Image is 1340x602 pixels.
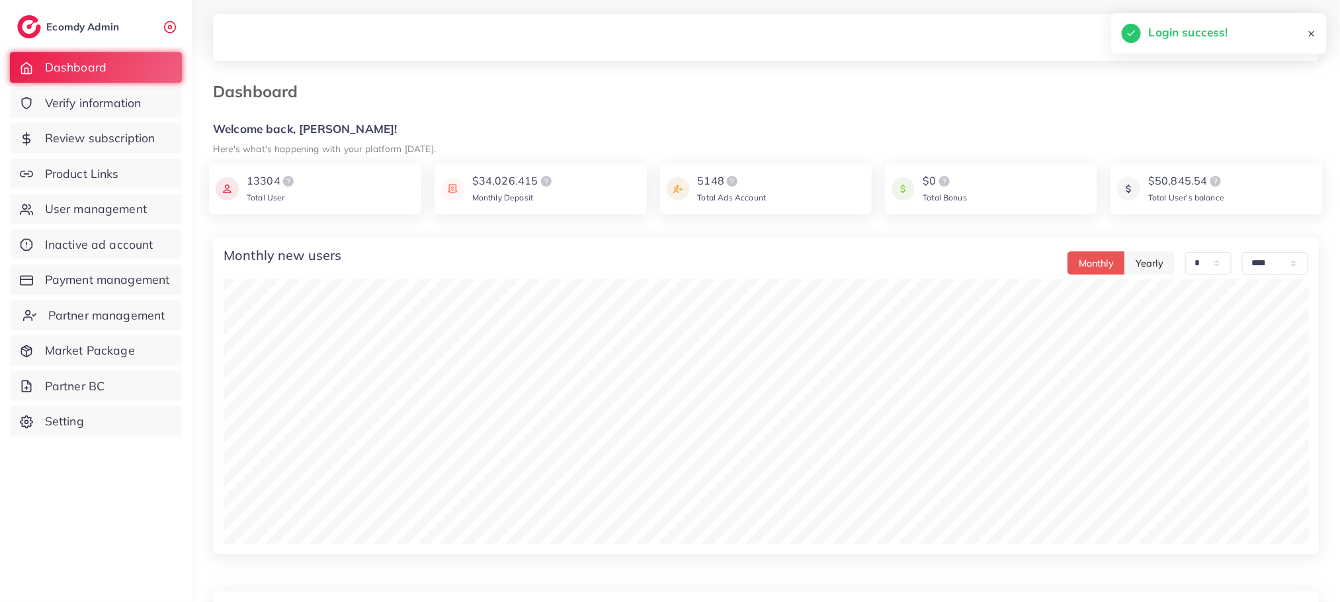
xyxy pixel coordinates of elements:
a: Market Package [10,335,182,366]
span: Total User [247,193,285,202]
img: icon payment [1117,173,1140,204]
a: Setting [10,406,182,437]
a: User management [10,194,182,224]
span: Payment management [45,271,170,288]
img: icon payment [667,173,690,204]
h4: Monthly new users [224,247,342,263]
a: logoEcomdy Admin [17,15,122,38]
img: logo [538,173,554,189]
div: $0 [923,173,967,189]
span: Partner management [48,307,165,324]
span: User management [45,200,147,218]
a: Partner management [10,300,182,331]
a: Verify information [10,88,182,118]
span: Monthly Deposit [472,193,533,202]
a: Payment management [10,265,182,295]
img: logo [17,15,41,38]
a: Product Links [10,159,182,189]
span: Inactive ad account [45,236,153,253]
h5: Login success! [1149,24,1228,41]
small: Here's what's happening with your platform [DATE]. [213,143,436,154]
span: Verify information [45,95,142,112]
a: Dashboard [10,52,182,83]
span: Total Ads Account [698,193,767,202]
span: Total User’s balance [1148,193,1224,202]
div: $34,026.415 [472,173,554,189]
img: logo [280,173,296,189]
h3: Dashboard [213,82,308,101]
img: logo [1208,173,1224,189]
h5: Welcome back, [PERSON_NAME]! [213,122,1319,136]
div: $50,845.54 [1148,173,1224,189]
span: Product Links [45,165,119,183]
button: Yearly [1124,251,1175,275]
span: Setting [45,413,84,430]
a: Partner BC [10,371,182,402]
span: Total Bonus [923,193,967,202]
img: logo [724,173,740,189]
img: logo [937,173,952,189]
img: icon payment [216,173,239,204]
div: 5148 [698,173,767,189]
button: Monthly [1068,251,1125,275]
a: Inactive ad account [10,230,182,260]
span: Partner BC [45,378,105,395]
img: icon payment [892,173,915,204]
img: icon payment [441,173,464,204]
a: Review subscription [10,123,182,153]
span: Market Package [45,342,135,359]
h2: Ecomdy Admin [46,21,122,33]
div: 13304 [247,173,296,189]
span: Dashboard [45,59,106,76]
span: Review subscription [45,130,155,147]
